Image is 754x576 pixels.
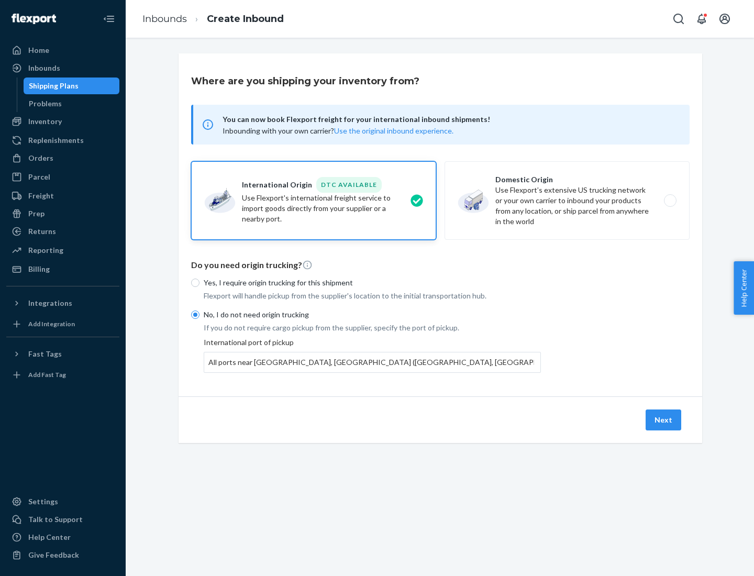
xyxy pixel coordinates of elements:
[29,81,79,91] div: Shipping Plans
[28,153,53,163] div: Orders
[191,311,199,319] input: No, I do not need origin trucking
[6,242,119,259] a: Reporting
[691,8,712,29] button: Open notifications
[668,8,689,29] button: Open Search Box
[28,135,84,146] div: Replenishments
[6,187,119,204] a: Freight
[6,169,119,185] a: Parcel
[204,323,541,333] p: If you do not require cargo pickup from the supplier, specify the port of pickup.
[28,496,58,507] div: Settings
[134,4,292,35] ol: breadcrumbs
[6,367,119,383] a: Add Fast Tag
[6,223,119,240] a: Returns
[24,77,120,94] a: Shipping Plans
[6,205,119,222] a: Prep
[28,63,60,73] div: Inbounds
[28,532,71,542] div: Help Center
[204,337,541,373] div: International port of pickup
[28,116,62,127] div: Inventory
[24,95,120,112] a: Problems
[6,60,119,76] a: Inbounds
[334,126,453,136] button: Use the original inbound experience.
[28,264,50,274] div: Billing
[6,511,119,528] a: Talk to Support
[734,261,754,315] button: Help Center
[142,13,187,25] a: Inbounds
[6,113,119,130] a: Inventory
[646,409,681,430] button: Next
[6,547,119,563] button: Give Feedback
[223,113,677,126] span: You can now book Flexport freight for your international inbound shipments!
[204,291,541,301] p: Flexport will handle pickup from the supplier's location to the initial transportation hub.
[6,150,119,167] a: Orders
[98,8,119,29] button: Close Navigation
[204,278,541,288] p: Yes, I require origin trucking for this shipment
[28,349,62,359] div: Fast Tags
[191,279,199,287] input: Yes, I require origin trucking for this shipment
[6,529,119,546] a: Help Center
[28,245,63,256] div: Reporting
[28,550,79,560] div: Give Feedback
[28,226,56,237] div: Returns
[28,514,83,525] div: Talk to Support
[223,126,453,135] span: Inbounding with your own carrier?
[6,346,119,362] button: Fast Tags
[6,493,119,510] a: Settings
[6,316,119,333] a: Add Integration
[191,74,419,88] h3: Where are you shipping your inventory from?
[204,309,541,320] p: No, I do not need origin trucking
[28,172,50,182] div: Parcel
[28,45,49,56] div: Home
[714,8,735,29] button: Open account menu
[28,191,54,201] div: Freight
[191,259,690,271] p: Do you need origin trucking?
[29,98,62,109] div: Problems
[28,319,75,328] div: Add Integration
[6,295,119,312] button: Integrations
[6,261,119,278] a: Billing
[6,132,119,149] a: Replenishments
[28,208,45,219] div: Prep
[207,13,284,25] a: Create Inbound
[28,298,72,308] div: Integrations
[28,370,66,379] div: Add Fast Tag
[6,42,119,59] a: Home
[12,14,56,24] img: Flexport logo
